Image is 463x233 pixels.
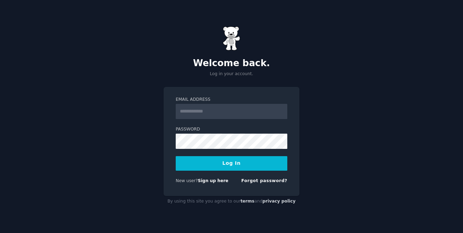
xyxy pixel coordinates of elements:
[164,71,299,77] p: Log in your account.
[176,178,198,183] span: New user?
[176,97,287,103] label: Email Address
[241,178,287,183] a: Forgot password?
[176,126,287,133] label: Password
[198,178,228,183] a: Sign up here
[164,58,299,69] h2: Welcome back.
[176,156,287,171] button: Log In
[223,26,240,51] img: Gummy Bear
[164,196,299,207] div: By using this site you agree to our and
[241,199,254,204] a: terms
[262,199,296,204] a: privacy policy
